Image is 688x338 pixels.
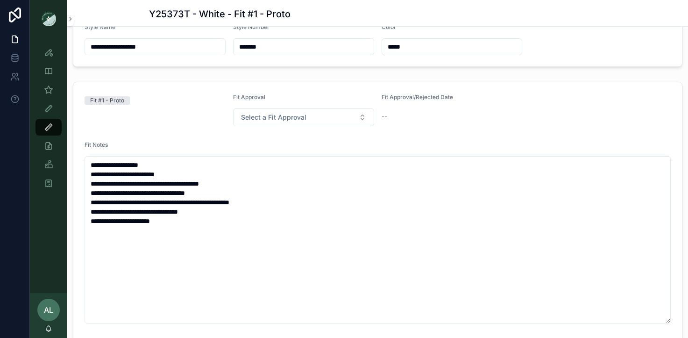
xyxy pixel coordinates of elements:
img: App logo [41,11,56,26]
span: AL [44,304,53,316]
div: Fit #1 - Proto [90,96,124,105]
span: Style Name [85,23,115,30]
h1: Y25373T - White - Fit #1 - Proto [149,7,291,21]
span: Style Number [233,23,270,30]
span: Fit Approval/Rejected Date [382,93,453,101]
span: -- [382,111,387,121]
span: Color [382,23,396,30]
div: scrollable content [30,37,67,204]
button: Select Button [233,108,374,126]
span: Fit Approval [233,93,265,101]
span: Select a Fit Approval [241,113,306,122]
span: Fit Notes [85,141,108,148]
